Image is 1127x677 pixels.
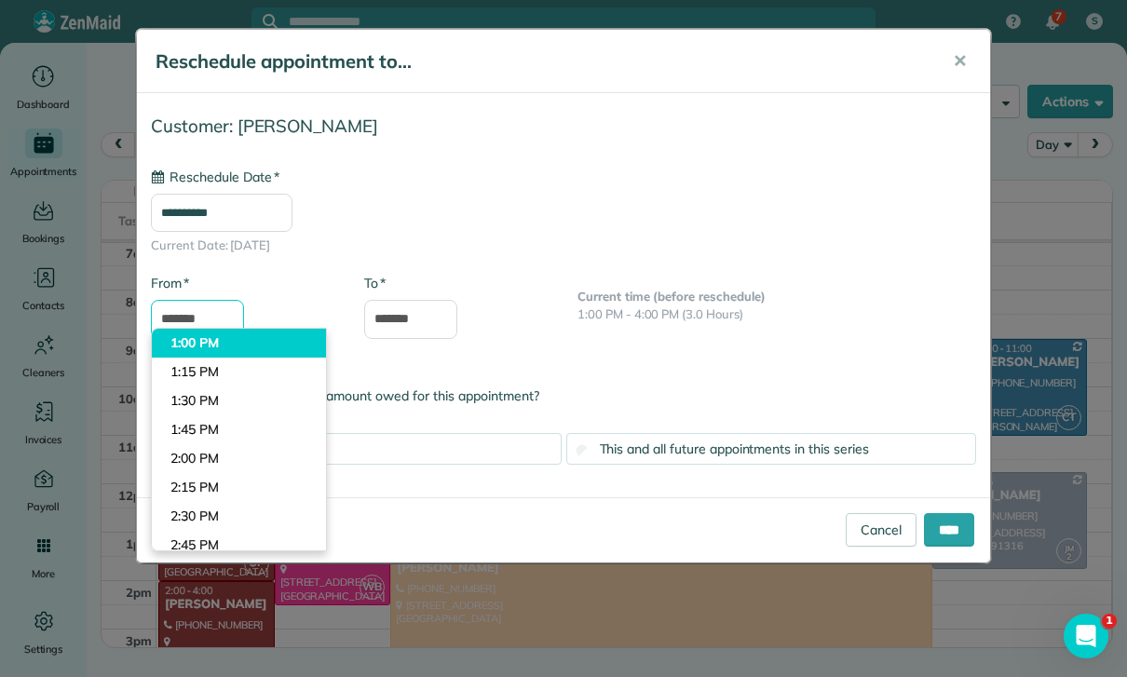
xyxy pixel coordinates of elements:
[152,473,326,502] li: 2:15 PM
[151,168,279,186] label: Reschedule Date
[600,440,869,457] span: This and all future appointments in this series
[846,513,917,547] a: Cancel
[364,274,386,292] label: To
[152,444,326,473] li: 2:00 PM
[577,305,976,324] p: 1:00 PM - 4:00 PM (3.0 Hours)
[953,50,967,72] span: ✕
[1102,614,1117,629] span: 1
[172,387,539,404] span: Automatically recalculate amount owed for this appointment?
[152,386,326,415] li: 1:30 PM
[1064,614,1108,658] iframe: Intercom live chat
[152,415,326,444] li: 1:45 PM
[151,274,189,292] label: From
[151,116,976,136] h4: Customer: [PERSON_NAME]
[152,358,326,386] li: 1:15 PM
[152,329,326,358] li: 1:00 PM
[156,48,927,74] h5: Reschedule appointment to...
[152,531,326,560] li: 2:45 PM
[152,502,326,531] li: 2:30 PM
[576,445,588,457] input: This and all future appointments in this series
[151,237,976,255] span: Current Date: [DATE]
[151,407,976,426] label: Apply changes to
[577,289,766,304] b: Current time (before reschedule)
